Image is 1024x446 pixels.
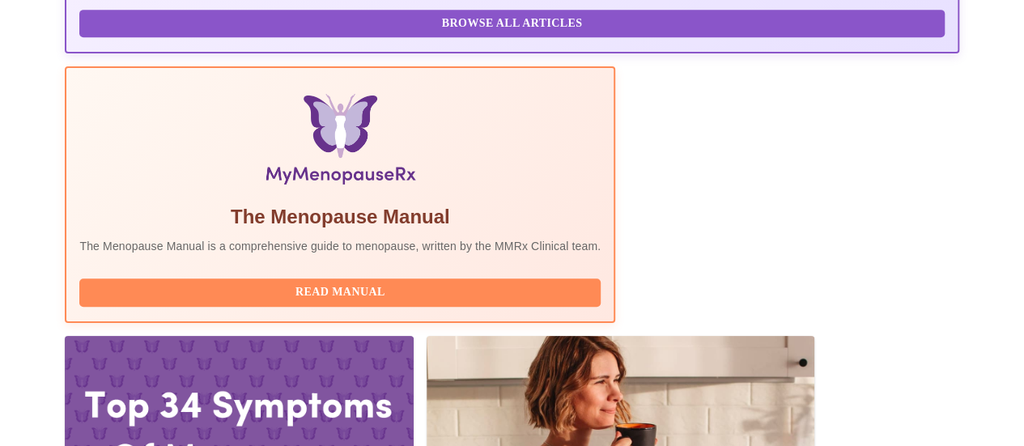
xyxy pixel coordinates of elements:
[96,282,584,303] span: Read Manual
[79,278,601,307] button: Read Manual
[163,94,518,191] img: Menopause Manual
[79,204,601,230] h5: The Menopause Manual
[79,238,601,254] p: The Menopause Manual is a comprehensive guide to menopause, written by the MMRx Clinical team.
[79,284,605,298] a: Read Manual
[79,15,948,29] a: Browse All Articles
[96,14,928,34] span: Browse All Articles
[79,10,944,38] button: Browse All Articles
